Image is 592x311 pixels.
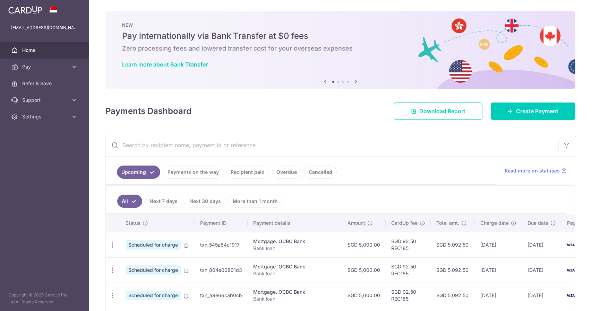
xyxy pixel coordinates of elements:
span: Refer & Save [22,80,68,87]
td: SGD 92.50 REC185 [386,283,431,308]
img: CardUp [8,6,42,14]
span: Pay [22,63,68,70]
div: Mortgage. OCBC Bank [253,288,336,295]
input: Search by recipient name, payment id or reference [106,134,558,156]
span: Total amt. [436,220,459,226]
span: Scheduled for charge [126,240,181,250]
span: Read more on statuses [505,167,560,174]
div: Mortgage. OCBC Bank [253,238,336,245]
a: Payments on the way [163,166,223,179]
td: SGD 5,000.00 [342,257,386,283]
td: SGD 92.50 REC185 [386,232,431,257]
td: SGD 5,000.00 [342,283,386,308]
td: SGD 5,000.00 [342,232,386,257]
span: Download Report [419,107,465,115]
a: Next 7 days [145,195,182,208]
h6: Zero processing fees and lowered transfer cost for your overseas expenses [122,44,559,53]
div: Mortgage. OCBC Bank [253,263,336,270]
td: [DATE] [522,257,561,283]
h5: Pay internationally via Bank Transfer at $0 fees [122,30,559,42]
a: Next 30 days [185,195,225,208]
a: More than 1 month [228,195,282,208]
span: Due date [527,220,548,226]
p: Bank loan [253,295,336,302]
span: Amount [348,220,365,226]
img: Bank Card [564,291,577,300]
img: Bank Card [564,241,577,249]
td: txn_804e00801d3 [195,257,248,283]
td: [DATE] [475,257,522,283]
img: Bank Card [564,266,577,274]
span: Support [22,97,68,104]
span: Scheduled for charge [126,265,181,275]
span: Scheduled for charge [126,291,181,300]
span: Status [126,220,140,226]
a: Create Payment [491,103,575,120]
a: Download Report [394,103,482,120]
p: NEW [122,22,559,28]
span: Create Payment [516,107,558,115]
th: Payment ID [195,214,248,232]
p: [EMAIL_ADDRESS][DOMAIN_NAME] [11,24,78,31]
span: Charge date [480,220,509,226]
a: Learn more about Bank Transfer [122,61,208,68]
td: SGD 5,092.50 [431,257,475,283]
td: txn_a9e66cab0cb [195,283,248,308]
span: CardUp fee [391,220,418,226]
p: Bank loan [253,245,336,252]
p: Bank loan [253,270,336,277]
td: [DATE] [475,283,522,308]
span: Settings [22,113,68,120]
td: txn_545a84c1917 [195,232,248,257]
h4: Payments Dashboard [105,105,191,117]
a: Read more on statuses [505,167,567,174]
a: Cancelled [304,166,337,179]
td: [DATE] [475,232,522,257]
td: [DATE] [522,232,561,257]
img: Bank transfer banner [105,11,575,89]
td: SGD 5,092.50 [431,283,475,308]
td: SGD 92.50 REC185 [386,257,431,283]
td: SGD 5,092.50 [431,232,475,257]
a: Overdue [272,166,301,179]
span: Home [22,47,68,54]
a: All [117,195,142,208]
th: Payment details [248,214,342,232]
td: [DATE] [522,283,561,308]
a: Upcoming [117,166,160,179]
a: Recipient paid [226,166,269,179]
